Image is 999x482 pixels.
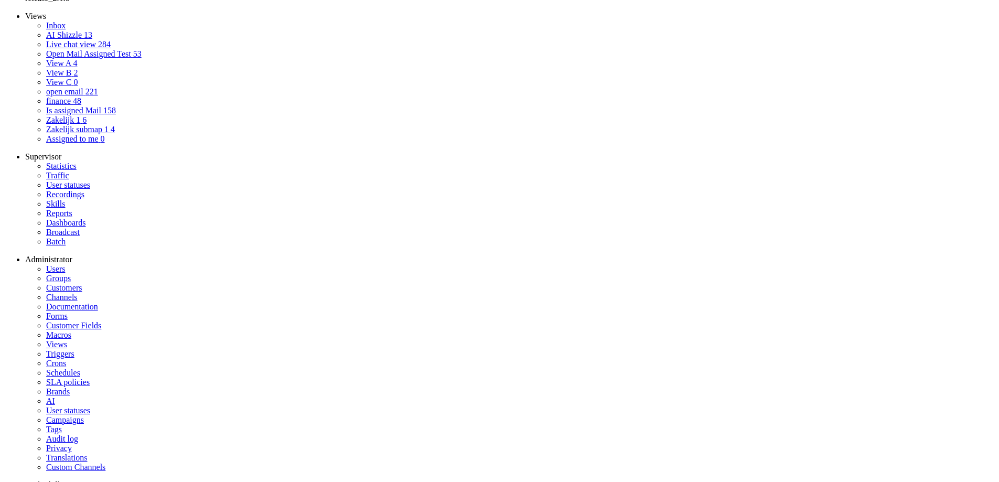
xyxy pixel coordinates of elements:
span: 4 [73,59,77,68]
a: Tags [46,425,62,434]
a: Broadcast [46,228,80,237]
a: Documentation [46,302,98,311]
a: SLA policies [46,378,90,387]
a: Traffic [46,171,69,180]
a: Users [46,264,65,273]
a: View C 0 [46,78,78,87]
a: Batch [46,237,66,246]
a: Zakelijk 1 6 [46,115,87,124]
a: Live chat view 284 [46,40,111,49]
span: 13 [84,30,92,39]
a: Privacy [46,444,72,453]
a: Crons [46,359,66,368]
span: 284 [98,40,111,49]
a: open email 221 [46,87,98,96]
a: Campaigns [46,415,84,424]
span: Open Mail Assigned Test [46,49,131,58]
span: finance [46,97,71,105]
a: Ai [46,397,55,405]
a: Open Mail Assigned Test 53 [46,49,142,58]
a: AI Shizzle 13 [46,30,92,39]
span: 53 [133,49,142,58]
span: Live chat view [46,40,96,49]
a: Groups [46,274,71,283]
span: 2 [73,68,78,77]
a: Inbox [46,21,66,30]
span: 221 [85,87,98,96]
a: Channels [46,293,78,302]
a: View B 2 [46,68,78,77]
span: Is assigned Mail [46,106,101,115]
a: Customers [46,283,82,292]
a: Recordings [46,190,84,199]
a: View A 4 [46,59,77,68]
a: Skills [46,199,65,208]
span: open email [46,87,83,96]
span: 0 [101,134,105,143]
span: 4 [111,125,115,134]
a: Reports [46,209,72,218]
span: 6 [82,115,87,124]
li: Supervisor [25,152,995,162]
a: Forms [46,312,68,320]
a: User statuses [46,180,90,189]
a: Dashboards [46,218,86,227]
a: finance 48 [46,97,81,105]
li: Administrator [25,255,995,264]
span: AI Shizzle [46,30,82,39]
span: 48 [73,97,81,105]
a: Translations [46,453,88,462]
a: Schedules [46,368,80,377]
a: User statuses [46,406,90,415]
li: Views [25,12,995,21]
span: View A [46,59,71,68]
body: Rich Text Area. Press ALT-0 for help. [4,4,153,23]
a: Is assigned Mail 158 [46,106,116,115]
span: Zakelijk 1 [46,115,80,124]
a: Customer Fields [46,321,101,330]
span: View C [46,78,71,87]
a: Brands [46,387,70,396]
a: translate('statistics') [46,162,77,170]
a: Views [46,340,67,349]
span: Assigned to me [46,134,99,143]
span: View B [46,68,71,77]
span: AI [46,397,55,405]
span: Statistics [46,162,77,170]
a: Zakelijk submap 1 4 [46,125,115,134]
a: Macros [46,330,71,339]
a: Triggers [46,349,74,358]
span: 158 [103,106,116,115]
a: Audit log [46,434,78,443]
a: Custom Channels [46,463,105,472]
span: 0 [73,78,78,87]
a: Assigned to me 0 [46,134,105,143]
span: Zakelijk submap 1 [46,125,109,134]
